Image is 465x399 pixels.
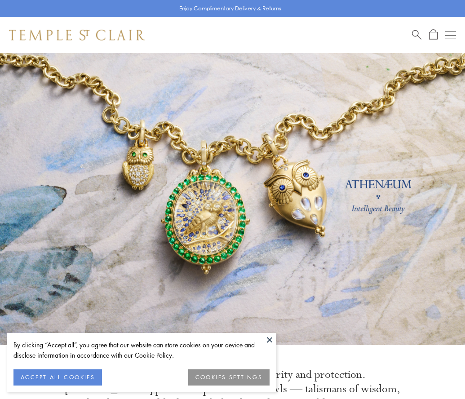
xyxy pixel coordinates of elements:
[13,340,270,360] div: By clicking “Accept all”, you agree that our website can store cookies on your device and disclos...
[412,29,421,40] a: Search
[429,29,438,40] a: Open Shopping Bag
[9,30,145,40] img: Temple St. Clair
[13,369,102,386] button: ACCEPT ALL COOKIES
[179,4,281,13] p: Enjoy Complimentary Delivery & Returns
[445,30,456,40] button: Open navigation
[188,369,270,386] button: COOKIES SETTINGS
